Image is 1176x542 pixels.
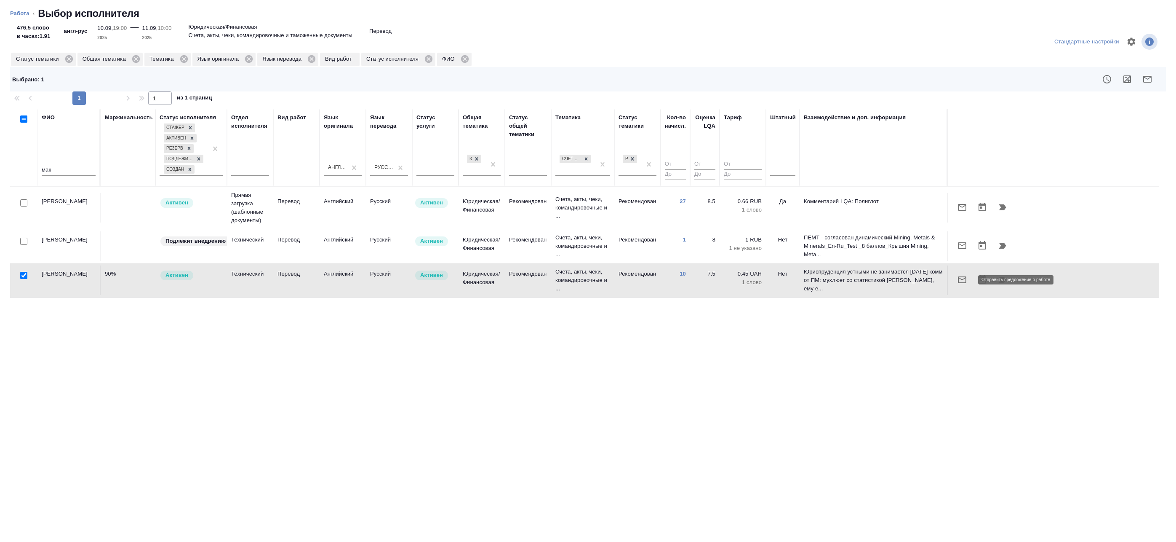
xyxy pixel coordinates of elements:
td: Юридическая/Финансовая [459,231,505,261]
p: Активен [165,271,188,279]
nav: breadcrumb [10,7,1166,20]
td: Рекомендован [505,266,551,295]
td: Английский [320,266,366,295]
p: Активен [165,199,188,207]
p: 0.45 UAH [724,270,762,278]
p: 19:00 [113,25,127,31]
p: Активен [420,199,443,207]
td: Рекомендован [505,193,551,223]
td: Юридическая/Финансовая [459,266,505,295]
button: Отправить предложение о работе [952,236,972,256]
p: Перевод [277,270,315,278]
input: Выбери исполнителей, чтобы отправить приглашение на работу [20,199,27,207]
td: Рекомендован [505,231,551,261]
li: ‹ [33,9,35,18]
p: Общая тематика [83,55,129,63]
div: ФИО [437,53,472,66]
div: Штатный [770,113,796,122]
div: Язык перевода [257,53,318,66]
div: Стажер, Активен, Резерв, Подлежит внедрению, Создан [163,154,204,164]
div: Статус тематики [619,113,656,130]
div: Статус общей тематики [509,113,547,139]
p: Тематика [149,55,177,63]
button: Продолжить [992,236,1013,256]
p: 0.66 RUB [724,197,762,206]
td: 90% [101,266,155,295]
button: Отправить предложение о работе [1137,69,1157,89]
div: Свежая кровь: на первые 3 заказа по тематике ставь редактора и фиксируй оценки [160,236,223,247]
a: 10 [680,271,686,277]
a: 27 [680,198,686,204]
td: Рекомендован [614,193,661,223]
div: Кол-во начисл. [665,113,686,130]
p: Комментарий LQA: Полиглот [804,197,943,206]
button: Продолжить [992,197,1013,217]
input: От [665,159,686,170]
div: split button [1052,35,1121,48]
td: [PERSON_NAME] [37,266,101,295]
td: Прямая загрузка (шаблонные документы) [227,187,273,229]
span: Выбрано : 1 [12,76,44,83]
p: Перевод [277,197,315,206]
td: Русский [366,193,412,223]
p: 10.09, [97,25,113,31]
div: Отдел исполнителя [231,113,269,130]
div: Резерв [164,144,184,153]
p: 476,5 слово [17,24,51,32]
td: Английский [320,193,366,223]
div: Статус исполнителя [361,53,435,66]
p: 11.09, [142,25,158,31]
div: Юридическая/Финансовая [467,155,472,164]
span: из 1 страниц [177,93,212,105]
p: Активен [420,237,443,245]
button: Рассчитать маржинальность заказа [1117,69,1137,89]
p: Активен [420,271,443,279]
p: 1 не указано [724,244,762,252]
p: Язык оригинала [197,55,242,63]
p: Счета, акты, чеки, командировочные и ... [555,195,610,220]
div: Маржинальность [105,113,153,122]
td: Английский [320,231,366,261]
div: Общая тематика [463,113,501,130]
div: Стажер, Активен, Резерв, Подлежит внедрению, Создан [163,164,195,175]
td: Нет [766,266,800,295]
div: Юридическая/Финансовая [466,154,482,164]
div: Оценка LQA [694,113,715,130]
h2: Выбор исполнителя [38,7,139,20]
td: Рекомендован [614,266,661,295]
p: Юридическая/Финансовая [189,23,257,31]
div: Тематика [555,113,581,122]
button: Открыть календарь загрузки [972,236,992,256]
p: 10:00 [157,25,171,31]
div: Счета, акты, чеки, командировочные и таможенные документы [560,155,581,164]
div: Вид работ [277,113,306,122]
button: Открыть календарь загрузки [972,270,992,290]
td: Русский [366,231,412,261]
p: 1 слово [724,206,762,214]
div: Создан [164,165,185,174]
div: Статус тематики [11,53,76,66]
input: До [665,169,686,180]
input: От [724,159,762,170]
td: 8 [690,231,720,261]
a: Работа [10,10,29,16]
p: 1 RUB [724,236,762,244]
div: Стажер, Активен, Резерв, Подлежит внедрению, Создан [163,133,197,144]
div: Рекомендован [622,154,638,164]
div: Стажер, Активен, Резерв, Подлежит внедрению, Создан [163,123,196,133]
p: ФИО [442,55,458,63]
p: Язык перевода [262,55,304,63]
div: Рядовой исполнитель: назначай с учетом рейтинга [160,270,223,281]
input: От [694,159,715,170]
td: Технический [227,266,273,295]
p: Счета, акты, чеки, командировочные и ... [555,233,610,259]
span: Посмотреть информацию [1141,34,1159,50]
p: 1 слово [724,278,762,287]
div: Русский [374,164,394,171]
p: Вид работ [325,55,355,63]
p: Юриспруденция устными не занимается [DATE] комм от ПМ: мухлюет со статистикой [PERSON_NAME], ему ... [804,268,943,293]
button: Показать доступность исполнителя [1097,69,1117,89]
div: Общая тематика [77,53,143,66]
td: [PERSON_NAME] [37,193,101,223]
div: Стажер [164,123,186,132]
